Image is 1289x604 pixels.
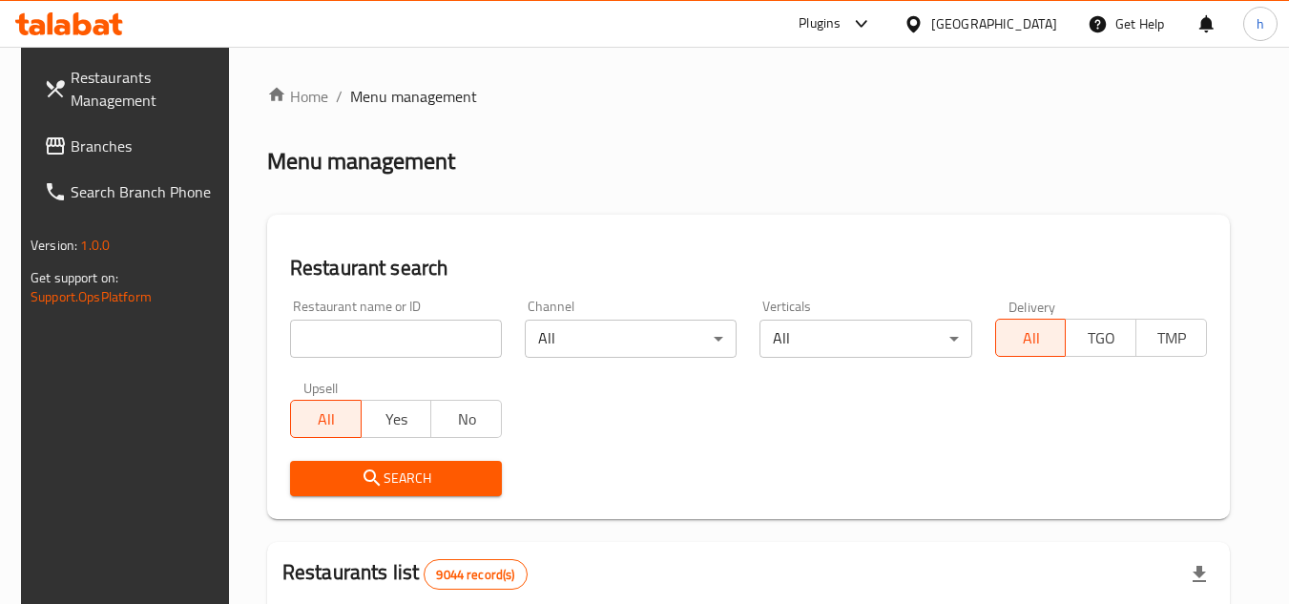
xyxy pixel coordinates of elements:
div: [GEOGRAPHIC_DATA] [931,13,1057,34]
h2: Menu management [267,146,455,177]
span: h [1257,13,1264,34]
span: Search Branch Phone [71,180,221,203]
span: Search [305,467,487,490]
button: All [995,319,1067,357]
span: TMP [1144,324,1199,352]
div: Export file [1176,552,1222,597]
nav: breadcrumb [267,85,1230,108]
button: TMP [1135,319,1207,357]
a: Branches [29,123,237,169]
button: Search [290,461,502,496]
span: All [1004,324,1059,352]
h2: Restaurants list [282,558,528,590]
label: Delivery [1008,300,1056,313]
button: Yes [361,400,432,438]
div: All [759,320,971,358]
a: Home [267,85,328,108]
button: All [290,400,362,438]
button: TGO [1065,319,1136,357]
span: No [439,406,494,433]
a: Support.OpsPlatform [31,284,152,309]
input: Search for restaurant name or ID.. [290,320,502,358]
span: Yes [369,406,425,433]
a: Restaurants Management [29,54,237,123]
span: 9044 record(s) [425,566,526,584]
span: All [299,406,354,433]
div: Total records count [424,559,527,590]
div: Plugins [799,12,841,35]
span: Menu management [350,85,477,108]
span: Get support on: [31,265,118,290]
div: All [525,320,737,358]
span: Restaurants Management [71,66,221,112]
h2: Restaurant search [290,254,1207,282]
label: Upsell [303,381,339,394]
span: Version: [31,233,77,258]
a: Search Branch Phone [29,169,237,215]
li: / [336,85,343,108]
span: 1.0.0 [80,233,110,258]
button: No [430,400,502,438]
span: Branches [71,135,221,157]
span: TGO [1073,324,1129,352]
